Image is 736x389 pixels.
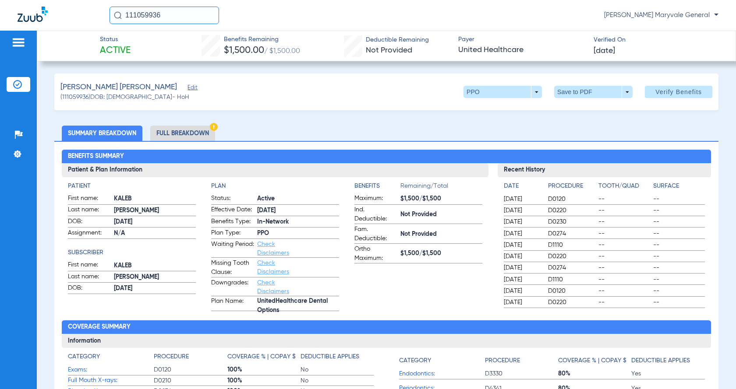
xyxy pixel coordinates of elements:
span: [DATE] [504,241,541,249]
span: Last name: [68,205,111,216]
img: Search Icon [114,11,122,19]
span: [DATE] [504,287,541,295]
span: KALEB [114,261,196,270]
span: [DATE] [504,252,541,261]
h4: Deductible Applies [301,352,359,361]
span: -- [653,298,705,307]
span: Downgrades: [211,278,254,296]
span: [DATE] [594,46,615,56]
span: D0220 [548,252,595,261]
span: 100% [227,376,301,385]
span: [DATE] [504,263,541,272]
span: Benefits Type: [211,217,254,228]
h4: Benefits [354,182,400,191]
h3: Recent History [498,163,711,177]
span: Fam. Deductible: [354,225,397,243]
h4: Category [399,356,431,365]
h4: Procedure [485,356,520,365]
span: D1110 [548,275,595,284]
span: Exams: [68,365,154,375]
a: Check Disclaimers [257,280,289,294]
span: [DATE] [504,275,541,284]
span: [DATE] [114,217,196,227]
span: Deductible Remaining [366,35,429,45]
span: $1,500/$1,500 [400,194,482,203]
span: [DATE] [257,206,339,215]
app-breakdown-title: Procedure [154,352,227,364]
span: Benefits Remaining [224,35,300,44]
app-breakdown-title: Surface [653,182,705,194]
a: Check Disclaimers [257,260,289,275]
span: No [301,365,374,374]
span: D0120 [548,195,595,203]
span: -- [598,275,650,284]
span: Ind. Deductible: [354,205,397,224]
input: Search for patients [110,7,219,24]
img: Zuub Logo [18,7,48,22]
span: Not Provided [366,46,412,54]
app-breakdown-title: Benefits [354,182,400,194]
h3: Patient & Plan Information [62,163,488,177]
span: -- [653,241,705,249]
h4: Category [68,352,100,361]
span: $1,500/$1,500 [400,249,482,258]
span: D0220 [548,298,595,307]
span: [PERSON_NAME] Maryvale General [604,11,718,20]
app-breakdown-title: Subscriber [68,248,196,257]
h4: Date [504,182,541,191]
span: Active [257,194,339,203]
span: Assignment: [68,228,111,239]
span: N/A [114,229,196,238]
button: PPO [464,86,542,98]
span: -- [653,195,705,203]
span: -- [653,287,705,295]
span: [DATE] [504,298,541,307]
app-breakdown-title: Procedure [548,182,595,194]
iframe: Chat Widget [692,347,736,389]
span: -- [598,229,650,238]
span: Last name: [68,272,111,283]
span: KALEB [114,194,196,203]
span: -- [653,275,705,284]
span: In-Network [257,217,339,227]
span: [PERSON_NAME] [114,206,196,215]
span: -- [598,287,650,295]
span: Active [100,45,131,57]
span: Effective Date: [211,205,254,216]
span: $1,500.00 [224,46,264,55]
span: -- [598,217,650,226]
span: [DATE] [504,217,541,226]
app-breakdown-title: Coverage % | Copay $ [558,352,631,368]
h3: Information [62,334,711,348]
span: Waiting Period: [211,240,254,257]
h4: Procedure [548,182,595,191]
span: -- [653,206,705,215]
span: PPO [257,229,339,238]
span: Yes [631,369,704,378]
li: Full Breakdown [150,126,215,141]
span: -- [598,206,650,215]
span: Status [100,35,131,44]
span: -- [653,229,705,238]
span: D0120 [154,365,227,374]
app-breakdown-title: Date [504,182,541,194]
app-breakdown-title: Patient [68,182,196,191]
img: hamburger-icon [11,37,25,48]
app-breakdown-title: Tooth/Quad [598,182,650,194]
span: / $1,500.00 [264,48,300,55]
app-breakdown-title: Deductible Applies [301,352,374,364]
h4: Plan [211,182,339,191]
button: Verify Benefits [645,86,712,98]
span: D0120 [548,287,595,295]
span: D0220 [548,206,595,215]
span: DOB: [68,217,111,228]
span: [DATE] [504,206,541,215]
span: -- [598,252,650,261]
span: First name: [68,260,111,271]
app-breakdown-title: Deductible Applies [631,352,704,368]
span: 100% [227,365,301,374]
span: [DATE] [114,284,196,293]
span: -- [653,252,705,261]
